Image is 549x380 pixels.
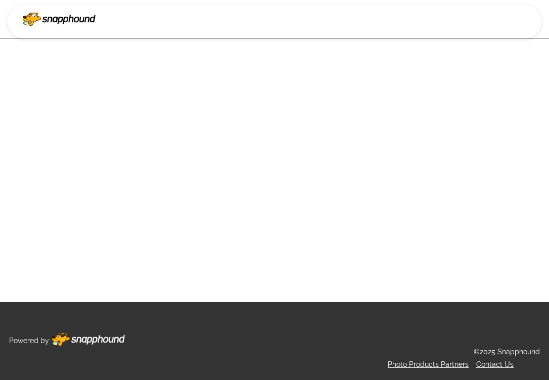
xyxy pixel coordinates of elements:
[52,333,125,346] img: Footer
[388,360,469,368] a: Photo Products Partners
[9,335,49,347] p: Powered by
[474,346,540,358] p: ©2025 Snapphound
[476,360,514,368] a: Contact Us
[23,13,96,26] img: Snapphound Logo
